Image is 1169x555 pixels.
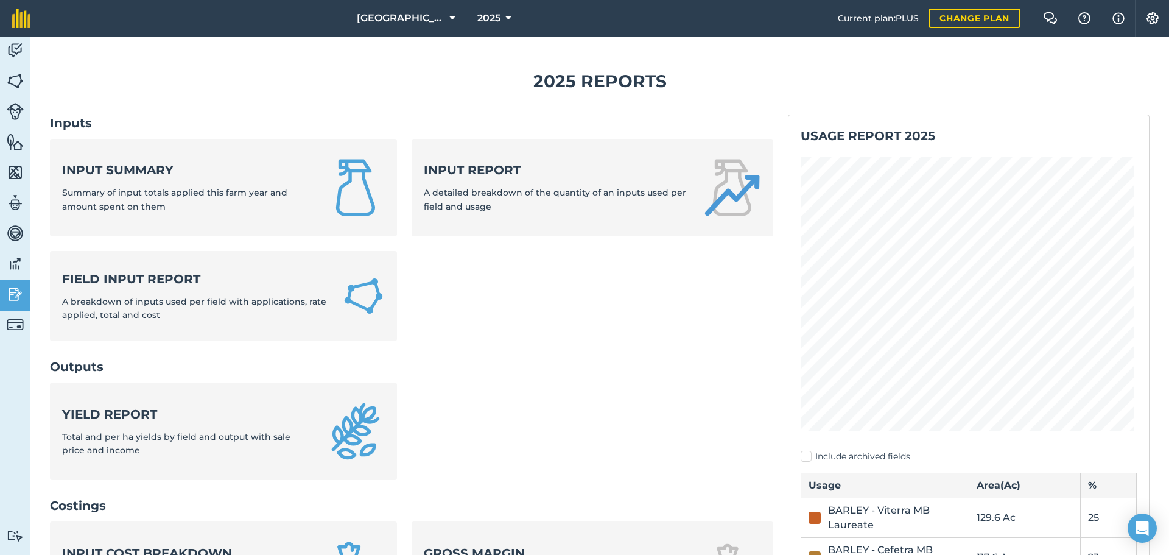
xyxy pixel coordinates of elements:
[342,274,385,319] img: Field Input Report
[969,498,1081,537] td: 129.6 Ac
[7,194,24,212] img: svg+xml;base64,PD94bWwgdmVyc2lvbj0iMS4wIiBlbmNvZGluZz0idXRmLTgiPz4KPCEtLSBHZW5lcmF0b3I6IEFkb2JlIE...
[50,497,773,514] h2: Costings
[969,473,1081,498] th: Area ( Ac )
[424,161,688,179] strong: Input report
[828,503,961,532] div: BARLEY - Viterra MB Laureate
[801,473,969,498] th: Usage
[62,431,290,456] span: Total and per ha yields by field and output with sale price and income
[12,9,30,28] img: fieldmargin Logo
[7,285,24,303] img: svg+xml;base64,PD94bWwgdmVyc2lvbj0iMS4wIiBlbmNvZGluZz0idXRmLTgiPz4KPCEtLSBHZW5lcmF0b3I6IEFkb2JlIE...
[929,9,1020,28] a: Change plan
[50,251,397,342] a: Field Input ReportA breakdown of inputs used per field with applications, rate applied, total and...
[7,41,24,60] img: svg+xml;base64,PD94bWwgdmVyc2lvbj0iMS4wIiBlbmNvZGluZz0idXRmLTgiPz4KPCEtLSBHZW5lcmF0b3I6IEFkb2JlIE...
[7,255,24,273] img: svg+xml;base64,PD94bWwgdmVyc2lvbj0iMS4wIiBlbmNvZGluZz0idXRmLTgiPz4KPCEtLSBHZW5lcmF0b3I6IEFkb2JlIE...
[62,270,328,288] strong: Field Input Report
[1077,12,1092,24] img: A question mark icon
[1081,473,1137,498] th: %
[50,139,397,236] a: Input summarySummary of input totals applied this farm year and amount spent on them
[7,224,24,242] img: svg+xml;base64,PD94bWwgdmVyc2lvbj0iMS4wIiBlbmNvZGluZz0idXRmLTgiPz4KPCEtLSBHZW5lcmF0b3I6IEFkb2JlIE...
[50,68,1150,95] h1: 2025 Reports
[62,296,326,320] span: A breakdown of inputs used per field with applications, rate applied, total and cost
[412,139,773,236] a: Input reportA detailed breakdown of the quantity of an inputs used per field and usage
[1112,11,1125,26] img: svg+xml;base64,PHN2ZyB4bWxucz0iaHR0cDovL3d3dy53My5vcmcvMjAwMC9zdmciIHdpZHRoPSIxNyIgaGVpZ2h0PSIxNy...
[424,187,686,211] span: A detailed breakdown of the quantity of an inputs used per field and usage
[326,158,385,217] img: Input summary
[62,406,312,423] strong: Yield report
[7,530,24,542] img: svg+xml;base64,PD94bWwgdmVyc2lvbj0iMS4wIiBlbmNvZGluZz0idXRmLTgiPz4KPCEtLSBHZW5lcmF0b3I6IEFkb2JlIE...
[1043,12,1058,24] img: Two speech bubbles overlapping with the left bubble in the forefront
[62,161,312,179] strong: Input summary
[7,316,24,333] img: svg+xml;base64,PD94bWwgdmVyc2lvbj0iMS4wIiBlbmNvZGluZz0idXRmLTgiPz4KPCEtLSBHZW5lcmF0b3I6IEFkb2JlIE...
[7,163,24,182] img: svg+xml;base64,PHN2ZyB4bWxucz0iaHR0cDovL3d3dy53My5vcmcvMjAwMC9zdmciIHdpZHRoPSI1NiIgaGVpZ2h0PSI2MC...
[1145,12,1160,24] img: A cog icon
[801,450,1137,463] label: Include archived fields
[357,11,444,26] span: [GEOGRAPHIC_DATA]
[50,358,773,375] h2: Outputs
[477,11,500,26] span: 2025
[50,115,773,132] h2: Inputs
[1128,514,1157,543] div: Open Intercom Messenger
[7,103,24,120] img: svg+xml;base64,PD94bWwgdmVyc2lvbj0iMS4wIiBlbmNvZGluZz0idXRmLTgiPz4KPCEtLSBHZW5lcmF0b3I6IEFkb2JlIE...
[838,12,919,25] span: Current plan : PLUS
[62,187,287,211] span: Summary of input totals applied this farm year and amount spent on them
[326,402,385,461] img: Yield report
[7,133,24,151] img: svg+xml;base64,PHN2ZyB4bWxucz0iaHR0cDovL3d3dy53My5vcmcvMjAwMC9zdmciIHdpZHRoPSI1NiIgaGVpZ2h0PSI2MC...
[703,158,761,217] img: Input report
[1081,498,1137,537] td: 25
[801,127,1137,144] h2: Usage report 2025
[7,72,24,90] img: svg+xml;base64,PHN2ZyB4bWxucz0iaHR0cDovL3d3dy53My5vcmcvMjAwMC9zdmciIHdpZHRoPSI1NiIgaGVpZ2h0PSI2MC...
[50,383,397,480] a: Yield reportTotal and per ha yields by field and output with sale price and income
